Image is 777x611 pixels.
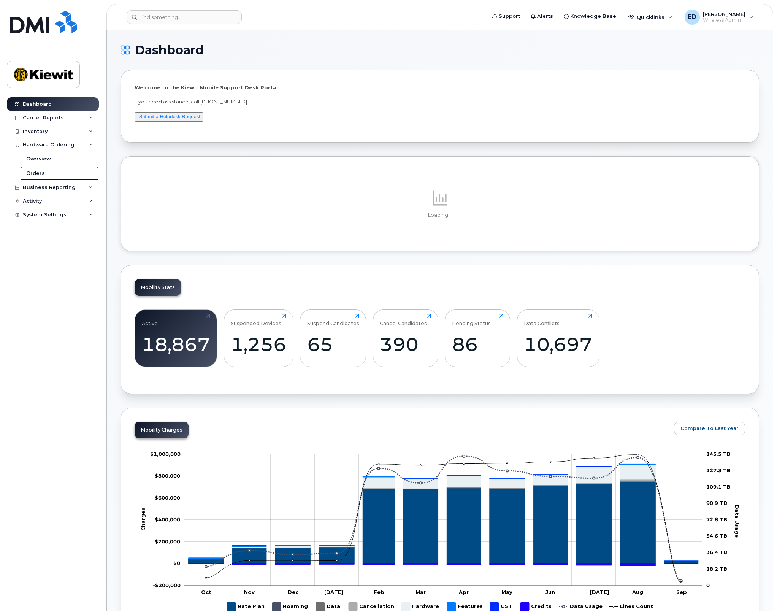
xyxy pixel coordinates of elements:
div: Suspended Devices [231,314,281,326]
a: Cancel Candidates390 [380,314,431,362]
tspan: $1,000,000 [150,451,181,457]
tspan: 109.1 TB [706,484,731,490]
tspan: May [501,589,512,595]
a: Data Conflicts10,697 [524,314,592,362]
tspan: -$200,000 [153,582,181,588]
div: 65 [307,333,359,355]
tspan: Charges [140,508,146,531]
tspan: Feb [374,589,384,595]
g: $0 [155,495,180,501]
g: GST [188,464,698,560]
iframe: Messenger Launcher [744,578,771,605]
div: 86 [452,333,503,355]
tspan: $600,000 [155,495,180,501]
tspan: [DATE] [590,589,609,595]
tspan: 127.3 TB [706,467,731,473]
tspan: 145.5 TB [706,451,731,457]
div: 18,867 [142,333,210,355]
tspan: Data Usage [734,505,740,538]
div: Active [142,314,158,326]
tspan: 90.9 TB [706,500,727,506]
span: Compare To Last Year [680,425,739,432]
p: If you need assistance, call [PHONE_NUMBER] [135,98,745,105]
tspan: Dec [287,589,298,595]
tspan: 18.2 TB [706,566,727,572]
p: Welcome to the Kiewit Mobile Support Desk Portal [135,84,745,91]
tspan: $800,000 [155,473,180,479]
tspan: Jun [545,589,555,595]
g: Credits [188,564,698,566]
g: $0 [155,473,180,479]
tspan: [DATE] [324,589,343,595]
tspan: $200,000 [155,538,180,544]
div: Pending Status [452,314,491,326]
g: $0 [153,582,181,588]
tspan: Oct [201,589,211,595]
button: Submit a Helpdesk Request [135,112,203,122]
div: 390 [380,333,431,355]
tspan: $400,000 [155,517,180,523]
g: $0 [155,517,180,523]
tspan: Apr [458,589,469,595]
span: Dashboard [135,44,204,56]
tspan: Nov [244,589,255,595]
div: Cancel Candidates [380,314,427,326]
tspan: Aug [632,589,643,595]
div: 10,697 [524,333,592,355]
tspan: 36.4 TB [706,549,727,555]
a: Suspend Candidates65 [307,314,359,362]
a: Active18,867 [142,314,210,362]
button: Compare To Last Year [674,422,745,435]
a: Suspended Devices1,256 [231,314,286,362]
tspan: 72.8 TB [706,517,727,523]
tspan: Sep [676,589,687,595]
p: Loading... [135,212,745,219]
div: Suspend Candidates [307,314,359,326]
tspan: 54.6 TB [706,533,727,539]
a: Submit a Helpdesk Request [139,114,200,119]
tspan: Mar [415,589,425,595]
g: $0 [150,451,181,457]
g: $0 [155,538,180,544]
div: Data Conflicts [524,314,560,326]
tspan: 0 [706,582,710,588]
tspan: $0 [173,560,180,567]
a: Pending Status86 [452,314,503,362]
div: 1,256 [231,333,286,355]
